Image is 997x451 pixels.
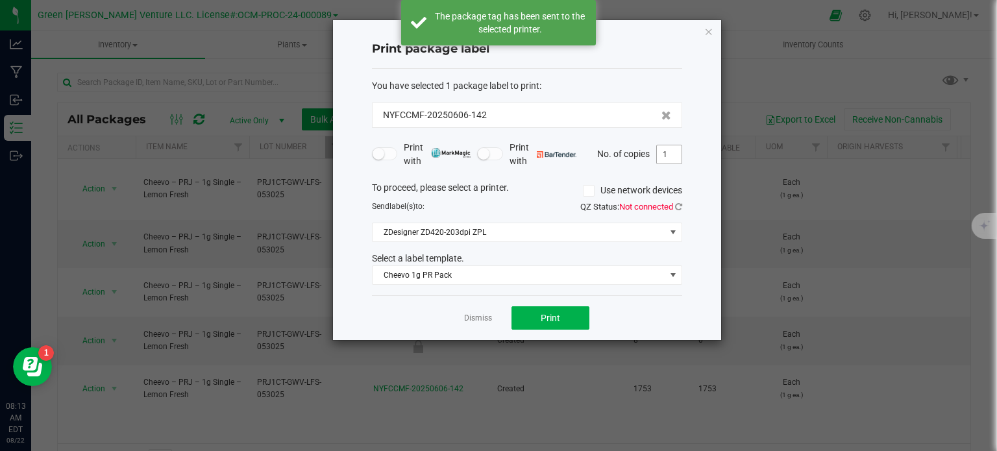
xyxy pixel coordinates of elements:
[13,347,52,386] iframe: Resource center
[597,148,650,158] span: No. of copies
[619,202,673,212] span: Not connected
[362,181,692,201] div: To proceed, please select a printer.
[583,184,682,197] label: Use network devices
[510,141,576,168] span: Print with
[362,252,692,265] div: Select a label template.
[372,80,539,91] span: You have selected 1 package label to print
[541,313,560,323] span: Print
[373,223,665,241] span: ZDesigner ZD420-203dpi ZPL
[431,148,471,158] img: mark_magic_cybra.png
[372,41,682,58] h4: Print package label
[464,313,492,324] a: Dismiss
[372,202,425,211] span: Send to:
[434,10,586,36] div: The package tag has been sent to the selected printer.
[511,306,589,330] button: Print
[372,79,682,93] div: :
[389,202,415,211] span: label(s)
[373,266,665,284] span: Cheevo 1g PR Pack
[38,345,54,361] iframe: Resource center unread badge
[383,108,487,122] span: NYFCCMF-20250606-142
[537,151,576,158] img: bartender.png
[404,141,471,168] span: Print with
[580,202,682,212] span: QZ Status:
